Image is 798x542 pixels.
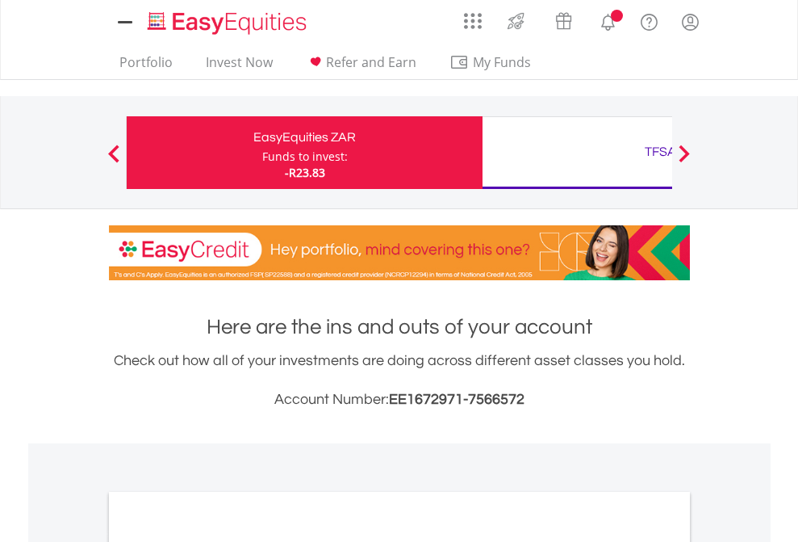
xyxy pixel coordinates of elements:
img: vouchers-v2.svg [550,8,577,34]
a: Vouchers [540,4,587,34]
span: -R23.83 [285,165,325,180]
div: Funds to invest: [262,149,348,165]
a: Portfolio [113,54,179,79]
h1: Here are the ins and outs of your account [109,313,690,342]
span: EE1672971-7566572 [389,392,524,407]
a: My Profile [670,4,711,40]
a: FAQ's and Support [629,4,670,36]
div: EasyEquities ZAR [136,126,473,149]
img: EasyCredit Promotion Banner [109,225,690,280]
img: EasyEquities_Logo.png [144,10,313,36]
img: grid-menu-icon.svg [464,12,482,30]
a: Refer and Earn [299,54,423,79]
a: Invest Now [199,54,279,79]
button: Next [668,153,700,169]
a: Home page [141,4,313,36]
img: thrive-v2.svg [503,8,529,34]
a: Notifications [587,4,629,36]
h3: Account Number: [109,389,690,411]
div: Check out how all of your investments are doing across different asset classes you hold. [109,350,690,411]
a: AppsGrid [453,4,492,30]
span: Refer and Earn [326,53,416,71]
button: Previous [98,153,130,169]
span: My Funds [449,52,555,73]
